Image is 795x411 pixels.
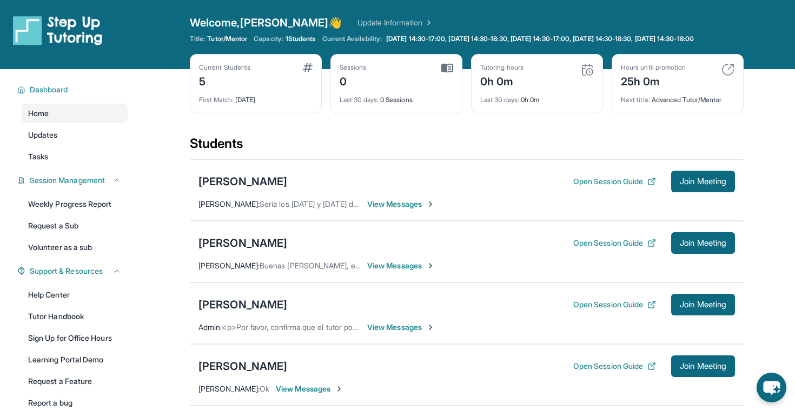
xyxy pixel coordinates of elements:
[28,151,48,162] span: Tasks
[25,84,121,95] button: Dashboard
[426,261,435,270] img: Chevron-Right
[335,385,343,393] img: Chevron-Right
[480,96,519,104] span: Last 30 days :
[621,72,686,89] div: 25h 0m
[671,355,735,377] button: Join Meeting
[22,125,128,145] a: Updates
[22,194,128,214] a: Weekly Progress Report
[199,63,250,72] div: Current Students
[422,17,433,28] img: Chevron Right
[25,175,121,186] button: Session Management
[680,240,726,246] span: Join Meeting
[198,297,287,312] div: [PERSON_NAME]
[621,89,734,104] div: Advanced Tutor/Mentor
[198,235,287,251] div: [PERSON_NAME]
[286,35,316,43] span: 1 Students
[671,232,735,254] button: Join Meeting
[757,373,786,402] button: chat-button
[340,63,367,72] div: Sessions
[260,384,269,393] span: Ok
[480,72,524,89] div: 0h 0m
[573,299,656,310] button: Open Session Guide
[22,372,128,391] a: Request a Feature
[28,130,58,140] span: Updates
[573,176,656,187] button: Open Session Guide
[303,63,313,72] img: card
[384,35,696,43] a: [DATE] 14:30-17:00, [DATE] 14:30-18:30, [DATE] 14:30-17:00, [DATE] 14:30-18:30, [DATE] 14:30-18:00
[190,15,342,30] span: Welcome, [PERSON_NAME] 👋
[198,322,222,332] span: Admin :
[198,359,287,374] div: [PERSON_NAME]
[671,294,735,315] button: Join Meeting
[22,307,128,326] a: Tutor Handbook
[322,35,382,43] span: Current Availability:
[13,15,103,45] img: logo
[199,72,250,89] div: 5
[441,63,453,73] img: card
[198,174,287,189] div: [PERSON_NAME]
[28,108,49,119] span: Home
[367,260,435,271] span: View Messages
[198,261,260,270] span: [PERSON_NAME] :
[22,285,128,305] a: Help Center
[573,361,656,372] button: Open Session Guide
[621,63,686,72] div: Hours until promotion
[573,238,656,248] button: Open Session Guide
[198,199,260,208] span: [PERSON_NAME] :
[357,17,433,28] a: Update Information
[22,238,128,257] a: Volunteer as a sub
[198,384,260,393] span: [PERSON_NAME] :
[30,175,105,186] span: Session Management
[340,89,453,104] div: 0 Sessions
[680,301,726,308] span: Join Meeting
[480,63,524,72] div: Tutoring hours
[621,96,650,104] span: Next title :
[254,35,283,43] span: Capacity:
[581,63,594,76] img: card
[22,216,128,235] a: Request a Sub
[22,104,128,123] a: Home
[199,96,234,104] span: First Match :
[22,328,128,348] a: Sign Up for Office Hours
[22,147,128,166] a: Tasks
[22,350,128,369] a: Learning Portal Demo
[680,363,726,369] span: Join Meeting
[680,178,726,185] span: Join Meeting
[386,35,694,43] span: [DATE] 14:30-17:00, [DATE] 14:30-18:30, [DATE] 14:30-17:00, [DATE] 14:30-18:30, [DATE] 14:30-18:00
[367,199,435,210] span: View Messages
[426,323,435,332] img: Chevron-Right
[199,89,313,104] div: [DATE]
[671,171,735,192] button: Join Meeting
[340,96,379,104] span: Last 30 days :
[190,35,205,43] span: Title:
[30,84,68,95] span: Dashboard
[30,266,103,277] span: Support & Resources
[426,200,435,208] img: Chevron-Right
[480,89,594,104] div: 0h 0m
[207,35,247,43] span: Tutor/Mentor
[276,383,343,394] span: View Messages
[367,322,435,333] span: View Messages
[721,63,734,76] img: card
[25,266,121,277] button: Support & Resources
[260,199,416,208] span: Sería los [DATE] y [DATE] de 3:30pm-4:30pm
[190,135,744,159] div: Students
[222,322,622,332] span: <p>Por favor, confirma que el tutor podrá asistir a tu primera hora de reunión asignada antes de ...
[340,72,367,89] div: 0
